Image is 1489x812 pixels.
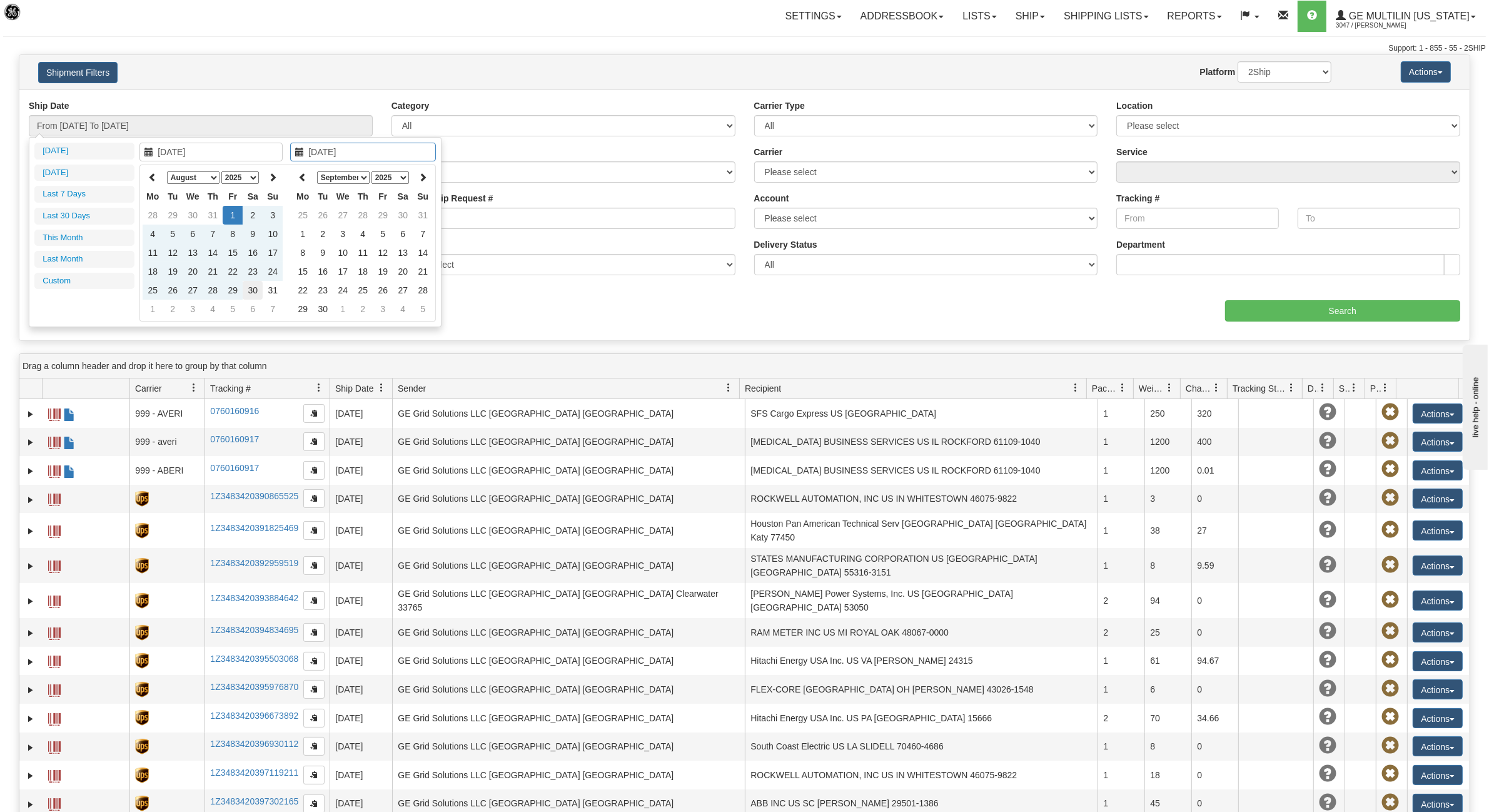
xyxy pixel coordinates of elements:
label: Category [391,99,430,112]
td: 21 [203,262,223,281]
td: 26 [163,281,183,300]
button: Actions [1413,556,1463,576]
li: [DATE] [34,143,134,160]
button: Actions [1401,61,1451,83]
td: 28 [203,281,223,300]
td: [MEDICAL_DATA] BUSINESS SERVICES US IL ROCKFORD 61109-1040 [745,456,1098,485]
td: FLEX-CORE [GEOGRAPHIC_DATA] OH [PERSON_NAME] 43026-1548 [745,675,1098,704]
button: Actions [1413,679,1463,699]
td: 7 [413,225,433,243]
td: 0.01 [1191,456,1238,485]
th: Sa [243,187,263,206]
td: Hitachi Energy USA Inc. US VA [PERSON_NAME] 24315 [745,647,1098,676]
img: 8 - UPS [135,796,148,811]
td: ROCKWELL AUTOMATION, INC US IN WHITESTOWN 46075-9822 [745,485,1098,514]
label: Carrier Type [754,99,805,112]
td: 2 [1098,583,1144,618]
td: 20 [393,262,413,281]
td: 4 [143,225,163,243]
div: grid grouping header [19,354,1470,378]
td: 1 [1098,761,1144,789]
td: RAM METER INC US MI ROYAL OAK 48067-0000 [745,618,1098,647]
td: 1200 [1144,456,1191,485]
td: 0 [1191,761,1238,789]
td: 27 [333,206,353,225]
button: Shipment Filters [38,62,118,83]
td: [PERSON_NAME] Power Systems, Inc. US [GEOGRAPHIC_DATA] [GEOGRAPHIC_DATA] 53050 [745,583,1098,618]
a: 1Z3483420396673892 [210,711,298,721]
a: 1Z3483420392959519 [210,558,298,568]
a: Expand [24,595,37,607]
td: GE Grid Solutions LLC [GEOGRAPHIC_DATA] [GEOGRAPHIC_DATA] [392,761,745,789]
td: 1 [1098,428,1144,457]
span: GE Multilin [US_STATE] [1346,11,1470,21]
button: Actions [1413,765,1463,785]
a: Recipient filter column settings [1065,377,1086,398]
button: Actions [1413,708,1463,728]
td: 1 [223,206,243,225]
td: 27 [183,281,203,300]
a: Expand [24,798,37,811]
td: 3 [263,206,283,225]
a: Label [48,650,61,670]
a: Tracking Status filter column settings [1281,377,1302,398]
td: 94.67 [1191,647,1238,676]
a: Label [48,764,61,784]
button: Copy to clipboard [303,652,325,671]
a: 1Z3483420390865525 [210,491,298,501]
label: Carrier [754,146,783,158]
a: Expand [24,627,37,639]
img: 8 - UPS [135,653,148,669]
td: 25 [143,281,163,300]
label: Service [1116,146,1148,158]
td: 14 [203,243,223,262]
img: 8 - UPS [135,558,148,574]
td: 11 [353,243,373,262]
td: 12 [373,243,393,262]
a: Expand [24,684,37,696]
td: 28 [353,206,373,225]
td: 30 [393,206,413,225]
label: Delivery Status [754,238,817,251]
td: [DATE] [330,733,392,761]
a: Addressbook [851,1,954,32]
iframe: chat widget [1460,342,1488,470]
td: 31 [263,281,283,300]
td: 25 [293,206,313,225]
td: 38 [1144,513,1191,548]
td: 30 [183,206,203,225]
a: 1Z3483420397302165 [210,796,298,806]
td: 10 [333,243,353,262]
a: Reports [1158,1,1231,32]
td: ROCKWELL AUTOMATION, INC US IN WHITESTOWN 46075-9822 [745,761,1098,789]
div: live help - online [9,11,116,20]
button: Copy to clipboard [303,680,325,699]
button: Actions [1413,622,1463,642]
button: Copy to clipboard [303,556,325,575]
td: [DATE] [330,548,392,583]
a: 1Z3483420393884642 [210,593,298,603]
a: Settings [776,1,851,32]
img: 8 - UPS [135,768,148,783]
td: 9 [313,243,333,262]
td: 18 [353,262,373,281]
td: [DATE] [330,761,392,789]
td: 31 [203,206,223,225]
a: 1Z3483420395976870 [210,682,298,692]
td: 1 [1098,399,1144,428]
td: 12 [163,243,183,262]
td: 2 [1098,618,1144,647]
td: 0 [1191,733,1238,761]
td: 13 [183,243,203,262]
td: GE Grid Solutions LLC [GEOGRAPHIC_DATA] [GEOGRAPHIC_DATA] [392,428,745,457]
td: 21 [413,262,433,281]
button: Copy to clipboard [303,737,325,756]
td: 999 - AVERI [129,399,204,428]
td: [DATE] [330,456,392,485]
th: Tu [313,187,333,206]
a: Expand [24,465,37,477]
img: logo3047.jpg [3,3,67,35]
td: 34.66 [1191,704,1238,733]
th: We [333,187,353,206]
a: Expand [24,494,37,506]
